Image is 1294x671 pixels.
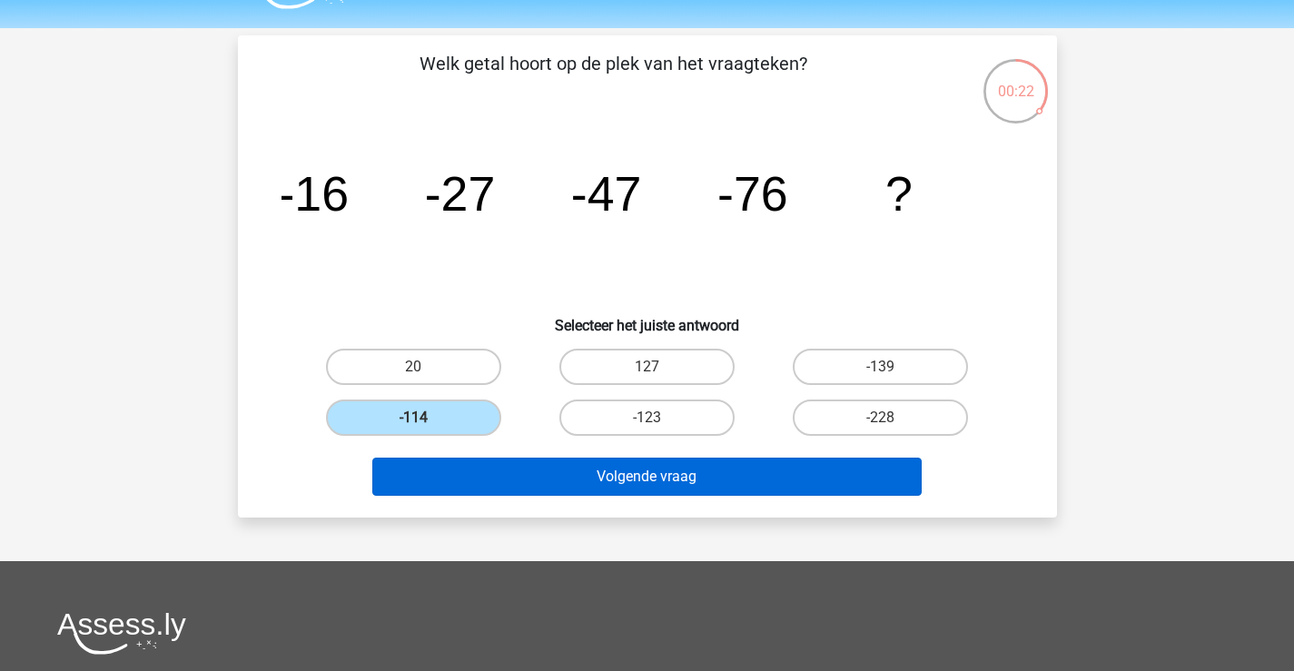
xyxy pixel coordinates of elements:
tspan: -16 [278,166,349,221]
img: Assessly logo [57,612,186,655]
tspan: -47 [570,166,641,221]
label: -114 [326,400,501,436]
label: 20 [326,349,501,385]
button: Volgende vraag [372,458,922,496]
label: -123 [559,400,735,436]
tspan: -76 [717,166,788,221]
tspan: ? [885,166,913,221]
p: Welk getal hoort op de plek van het vraagteken? [267,50,960,104]
div: 00:22 [982,57,1050,103]
h6: Selecteer het juiste antwoord [267,302,1028,334]
label: -228 [793,400,968,436]
label: 127 [559,349,735,385]
label: -139 [793,349,968,385]
tspan: -27 [424,166,495,221]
